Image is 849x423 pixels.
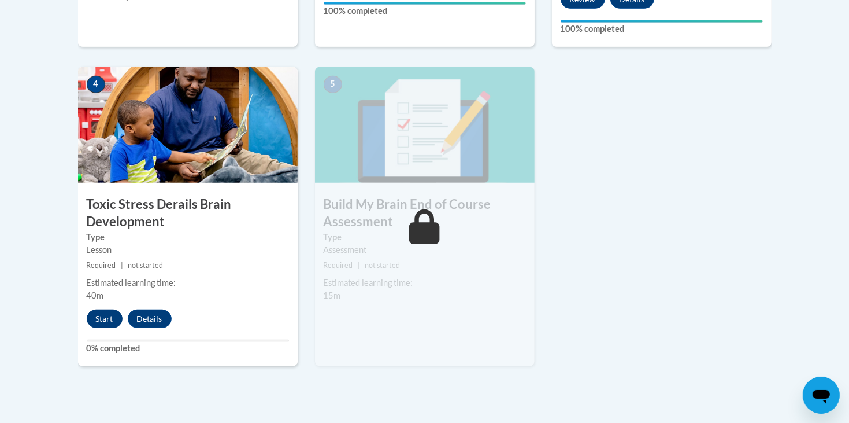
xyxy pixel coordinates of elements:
[87,277,289,289] div: Estimated learning time:
[315,67,535,183] img: Course Image
[324,261,353,270] span: Required
[324,290,341,300] span: 15m
[87,244,289,256] div: Lesson
[324,5,526,17] label: 100% completed
[87,342,289,355] label: 0% completed
[358,261,360,270] span: |
[87,76,105,93] span: 4
[803,377,840,414] iframe: Button to launch messaging window
[365,261,400,270] span: not started
[128,261,163,270] span: not started
[561,20,763,23] div: Your progress
[561,23,763,35] label: 100% completed
[121,261,123,270] span: |
[87,310,123,328] button: Start
[324,244,526,256] div: Assessment
[87,231,289,244] label: Type
[128,310,172,328] button: Details
[87,261,116,270] span: Required
[78,67,298,183] img: Course Image
[315,196,535,231] h3: Build My Brain End of Course Assessment
[78,196,298,231] h3: Toxic Stress Derails Brain Development
[87,290,104,300] span: 40m
[324,231,526,244] label: Type
[324,277,526,289] div: Estimated learning time:
[324,76,342,93] span: 5
[324,2,526,5] div: Your progress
